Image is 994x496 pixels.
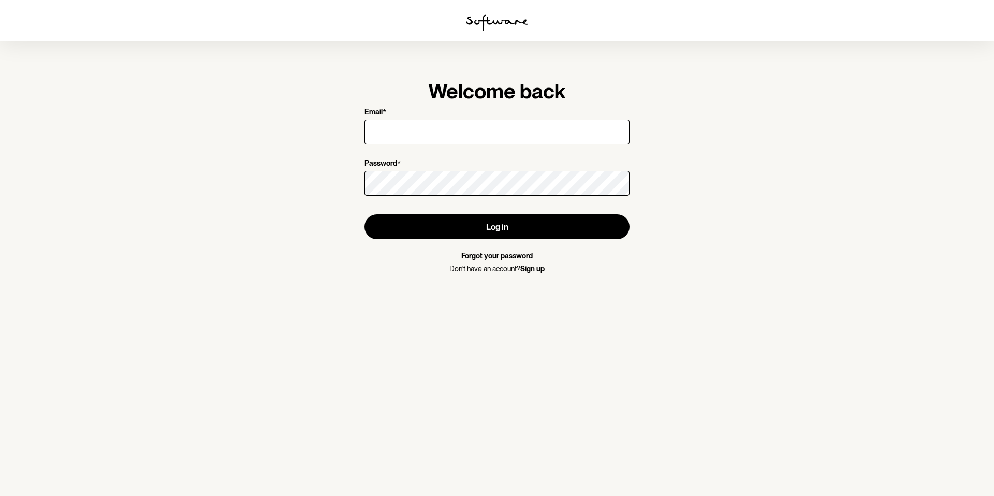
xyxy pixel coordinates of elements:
[364,159,397,169] p: Password
[520,265,545,273] a: Sign up
[364,79,630,104] h1: Welcome back
[466,14,528,31] img: software logo
[364,265,630,273] p: Don't have an account?
[364,108,383,118] p: Email
[364,214,630,239] button: Log in
[461,252,533,260] a: Forgot your password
